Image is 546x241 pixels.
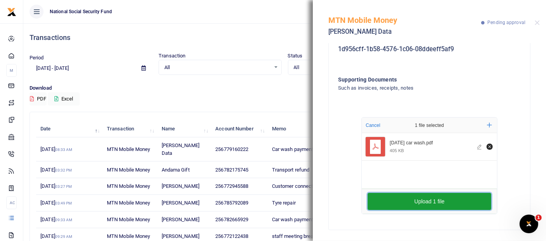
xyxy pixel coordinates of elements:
[215,200,248,206] span: 256785792089
[162,142,199,156] span: [PERSON_NAME] Data
[164,64,270,71] span: All
[103,121,157,137] th: Transaction: activate to sort column ascending
[162,200,199,206] span: [PERSON_NAME]
[485,142,494,151] button: Remove file
[272,217,314,222] span: Car wash payment
[476,142,484,151] button: Edit file September 2025 car wash.pdf
[535,20,540,25] button: Close
[55,234,73,239] small: 09:29 AM
[55,201,72,205] small: 03:49 PM
[107,200,150,206] span: MTN Mobile Money
[272,200,296,206] span: Tyre repair
[390,140,473,146] div: September 2025 car wash.pdf
[107,183,150,189] span: MTN Mobile Money
[6,64,17,77] li: M
[107,146,150,152] span: MTN Mobile Money
[30,54,44,62] label: Period
[40,167,72,173] span: [DATE]
[7,7,16,17] img: logo-small
[30,33,540,42] h4: Transactions
[215,217,248,222] span: 256782665929
[215,183,248,189] span: 256772945588
[328,16,481,25] h5: MTN Mobile Money
[40,183,72,189] span: [DATE]
[487,20,525,25] span: Pending approval
[107,217,150,222] span: MTN Mobile Money
[107,167,150,173] span: MTN Mobile Money
[211,121,267,137] th: Account Number: activate to sort column ascending
[215,146,248,152] span: 256779160222
[396,118,462,133] div: 1 file selected
[288,52,303,60] label: Status
[536,215,542,221] span: 1
[294,64,399,71] span: All
[363,120,382,130] button: Cancel
[30,92,47,106] button: PDF
[338,84,489,92] h4: Such as invoices, receipts, notes
[338,45,521,53] h5: 1d956cff-1b58-4576-1c06-08ddeeff5af9
[162,183,199,189] span: [PERSON_NAME]
[368,193,491,210] button: Upload 1 file
[6,196,17,209] li: Ac
[157,121,211,137] th: Name: activate to sort column ascending
[484,120,495,131] button: Add more files
[268,121,359,137] th: Memo: activate to sort column ascending
[40,146,72,152] span: [DATE]
[30,84,540,92] p: Download
[40,200,72,206] span: [DATE]
[272,146,314,152] span: Car wash payment
[162,233,199,239] span: [PERSON_NAME]
[48,92,80,106] button: Excel
[215,167,248,173] span: 256782175745
[159,52,185,60] label: Transaction
[36,121,103,137] th: Date: activate to sort column descending
[272,167,310,173] span: Transport refund
[55,218,73,222] small: 09:33 AM
[390,148,404,153] div: 405 KB
[328,28,481,36] h5: [PERSON_NAME] Data
[162,217,199,222] span: [PERSON_NAME]
[30,62,135,75] input: select period
[361,117,497,214] div: File Uploader
[55,168,72,172] small: 03:32 PM
[7,9,16,14] a: logo-small logo-large logo-large
[520,215,538,233] iframe: Intercom live chat
[338,75,489,84] h4: Supporting Documents
[40,233,72,239] span: [DATE]
[40,217,72,222] span: [DATE]
[47,8,115,15] span: National Social Security Fund
[55,147,73,152] small: 08:33 AM
[55,184,72,189] small: 03:27 PM
[162,167,190,173] span: Andama Gift
[107,233,150,239] span: MTN Mobile Money
[272,183,351,189] span: Customer connect week decoration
